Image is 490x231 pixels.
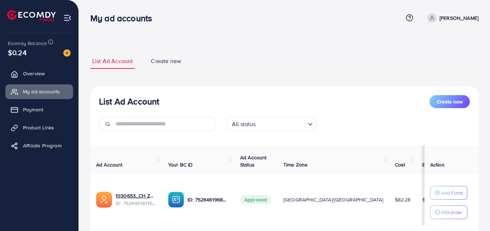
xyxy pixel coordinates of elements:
span: My ad accounts [23,88,60,95]
a: Overview [5,66,73,81]
p: ID: 7526461968945938450 [188,195,229,204]
p: Add Fund [441,188,463,197]
a: Product Links [5,120,73,135]
img: ic-ads-acc.e4c84228.svg [96,192,112,208]
button: Withdraw [430,205,467,219]
span: Overview [23,70,45,77]
span: Approved [240,195,271,204]
a: [PERSON_NAME] [424,13,478,23]
button: Create new [430,95,470,108]
span: Affiliate Program [23,142,62,149]
span: Time Zone [283,161,307,168]
span: Ad Account Status [240,154,267,168]
span: Your BC ID [168,161,193,168]
a: My ad accounts [5,84,73,99]
button: Add Fund [430,186,467,200]
span: Ad Account [96,161,123,168]
span: ID: 7526461871638134792 [116,200,157,207]
a: Payment [5,102,73,117]
img: menu [63,14,72,22]
img: logo [7,10,56,21]
span: Create new [437,98,463,105]
span: Action [430,161,445,168]
span: Product Links [23,124,54,131]
span: $82.28 [395,196,411,203]
div: Search for option [226,117,316,131]
span: List Ad Account [92,57,133,65]
p: [PERSON_NAME] [440,14,478,22]
a: Affiliate Program [5,138,73,153]
span: $0.24 [8,47,27,58]
input: Search for option [258,117,305,129]
span: All status [230,119,257,129]
h3: My ad accounts [90,13,158,23]
span: [GEOGRAPHIC_DATA]/[GEOGRAPHIC_DATA] [283,196,383,203]
h3: List Ad Account [99,96,159,107]
img: ic-ba-acc.ded83a64.svg [168,192,184,208]
span: Cost [395,161,405,168]
img: image [63,49,71,57]
span: Ecomdy Balance [8,40,47,47]
span: Create new [151,57,181,65]
span: Payment [23,106,43,113]
p: Withdraw [441,208,462,217]
a: 1030653_CH ZUBAIR_1752391186987 [116,192,157,199]
div: <span class='underline'>1030653_CH ZUBAIR_1752391186987</span></br>7526461871638134792 [116,192,157,207]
